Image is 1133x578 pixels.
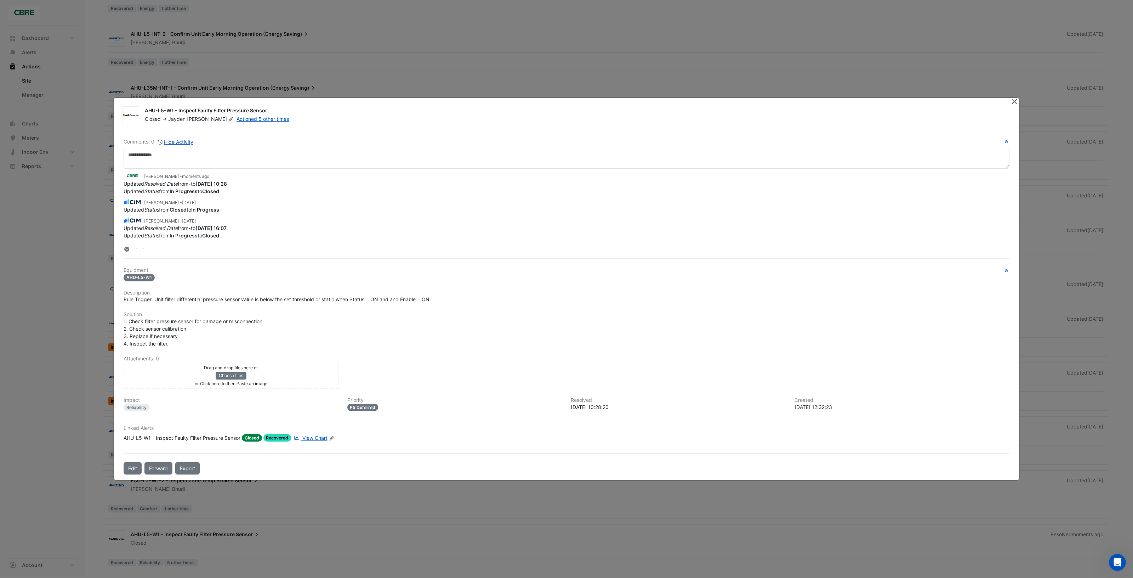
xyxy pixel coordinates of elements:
[162,116,167,122] span: ->
[124,296,431,302] span: Rule Trigger: Unit filter differential pressure sensor value is below the set threshold or static...
[292,434,327,442] a: View Chart
[144,188,159,194] em: Status
[124,138,194,146] div: Comments: 0
[123,112,139,119] img: AG Coombs
[144,200,196,206] small: [PERSON_NAME] -
[170,232,198,239] strong: In Progress
[168,116,186,122] span: Jayden
[144,232,159,239] em: Status
[124,198,141,206] img: CIM
[1010,98,1018,105] button: Close
[144,181,178,187] em: Resolved Date
[124,290,1009,296] h6: Description
[124,181,227,187] span: Updated from to
[175,462,200,475] a: Export
[144,218,196,224] small: [PERSON_NAME] -
[191,207,219,213] strong: In Progress
[124,462,142,475] button: Edit
[188,225,191,231] strong: -
[347,397,563,403] h6: Priority
[302,435,328,441] span: View Chart
[124,267,1009,273] h6: Equipment
[242,434,262,442] span: Closed
[124,356,1009,362] h6: Attachments: 0
[182,218,196,224] span: 2025-07-15 16:07:21
[216,372,246,380] button: Choose files
[195,181,227,187] strong: 2025-09-12 10:28:20
[195,225,227,231] strong: 2025-07-15 16:07:00
[124,404,149,411] div: Reliability
[124,318,262,347] span: 1. Check filter pressure sensor for damage or misconnection 2. Check sensor calibration 3. Replac...
[182,200,196,205] span: 2025-07-15 16:07:36
[347,404,378,411] div: P5 Deferred
[145,107,1002,116] div: AHU-L5-W1 - Inspect Faulty Filter Pressure Sensor
[124,207,219,213] span: Updated from to
[124,312,1009,318] h6: Solution
[124,225,227,231] span: Updated from to
[237,116,289,122] a: Actioned 5 other times
[124,217,141,224] img: CIM
[170,188,198,194] strong: In Progress
[795,397,1010,403] h6: Created
[202,232,219,239] strong: Closed
[124,425,1009,431] h6: Linked Alerts
[202,188,219,194] strong: Closed
[145,116,161,122] span: Closed
[124,232,219,239] span: Updated from to
[144,225,178,231] em: Resolved Date
[157,138,194,146] button: Hide Activity
[182,174,209,179] span: 2025-09-12 10:28:20
[144,207,159,213] em: Status
[144,173,209,180] small: [PERSON_NAME] -
[795,403,1010,411] div: [DATE] 12:32:23
[571,397,786,403] h6: Resolved
[124,397,339,403] h6: Impact
[195,381,267,386] small: or Click here to then Paste an image
[188,181,191,187] strong: -
[571,403,786,411] div: [DATE] 10:28:20
[124,188,219,194] span: Updated from to
[187,116,235,123] span: [PERSON_NAME]
[263,434,291,442] span: Recovered
[170,207,187,213] strong: Closed
[124,172,141,180] img: CBRE Charter Hall VIC
[329,436,334,441] fa-icon: Edit Linked Alerts
[124,274,155,281] span: AHU-L5-W1
[124,247,130,252] fa-layers: More
[204,365,258,370] small: Drag and drop files here or
[144,462,172,475] button: Forward
[124,434,240,442] div: AHU-L5-W1 - Inspect Faulty Filter Pressure Sensor
[1109,554,1126,571] iframe: Intercom live chat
